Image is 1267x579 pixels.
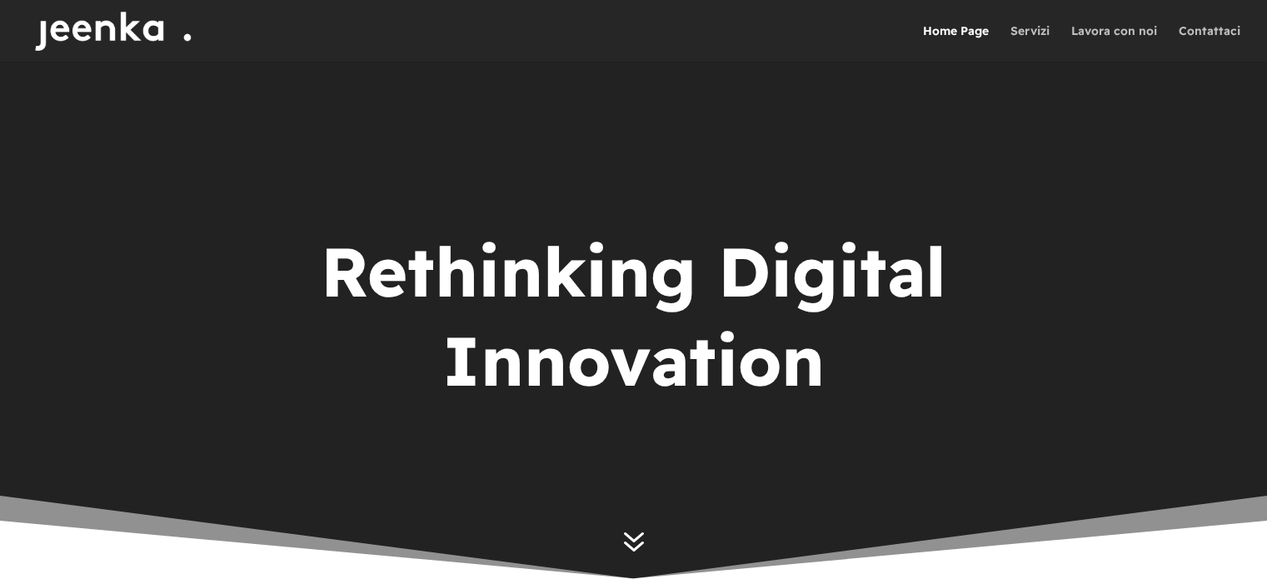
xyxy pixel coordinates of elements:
[1179,25,1240,62] a: Contattaci
[1010,25,1050,62] a: Servizi
[923,25,989,62] a: Home Page
[1071,25,1157,62] a: Lavora con noi
[613,521,654,562] a: 7
[308,227,958,413] h1: Rethinking Digital Innovation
